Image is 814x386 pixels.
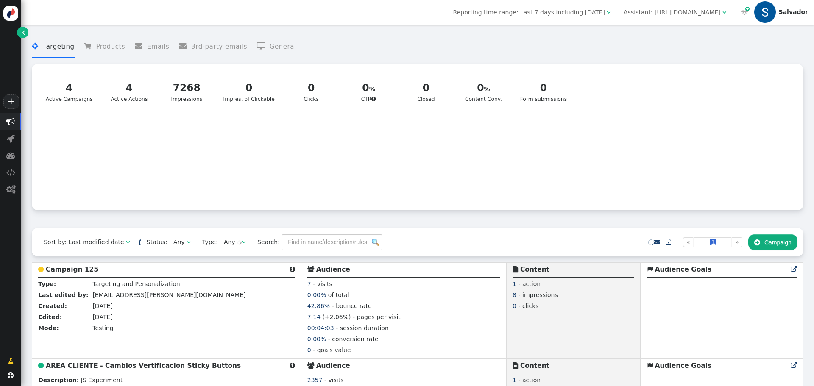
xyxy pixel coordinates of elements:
[513,362,518,369] span: 
[307,266,314,272] span: 
[328,336,379,342] span: - conversion rate
[32,36,74,58] li: Targeting
[290,81,332,103] div: Clicks
[38,314,62,320] b: Edited:
[307,303,330,309] span: 42.86%
[135,42,147,50] span: 
[647,266,653,272] span: 
[754,239,760,246] span: 
[655,266,712,273] b: Audience Goals
[223,81,275,103] div: Impres. of Clickable
[520,81,567,103] div: Form submissions
[179,42,191,50] span: 
[6,151,15,160] span: 
[282,234,382,250] input: Find in name/description/rules
[307,325,334,331] span: 00:04:03
[135,36,170,58] li: Emails
[242,239,245,245] span: 
[513,303,516,309] span: 0
[791,362,797,369] a: 
[405,81,447,103] div: Closed
[84,42,96,50] span: 
[196,238,218,247] span: Type:
[463,81,505,95] div: 0
[316,266,350,273] b: Audience
[38,325,59,331] b: Mode:
[290,266,295,272] span: 
[92,325,113,331] span: Testing
[307,336,326,342] span: 0.00%
[307,280,311,287] span: 7
[654,239,660,245] span: 
[290,362,295,369] span: 
[515,75,572,108] a: 0Form submissions
[348,81,390,95] div: 0
[520,266,549,273] b: Content
[791,362,797,369] span: 
[8,357,14,366] span: 
[348,81,390,103] div: CTR
[307,314,321,320] span: 7.14
[40,75,98,108] a: 4Active Campaigns
[2,353,20,369] a: 
[109,81,151,95] div: 4
[6,117,15,126] span: 
[166,81,208,95] div: 7268
[173,238,185,247] div: Any
[187,239,190,245] span: 
[307,347,311,353] span: 0
[518,377,541,383] span: - action
[654,239,660,245] a: 
[791,266,797,272] span: 
[126,239,130,245] span: 
[92,292,245,298] span: [EMAIL_ADDRESS][PERSON_NAME][DOMAIN_NAME]
[372,239,379,246] img: icon_search.png
[343,75,395,108] a: 0CTR
[38,266,44,272] span: 
[84,36,125,58] li: Products
[46,81,93,103] div: Active Campaigns
[518,280,541,287] span: - action
[322,314,351,320] span: (+2.06%)
[136,239,141,245] a: 
[732,237,742,247] a: »
[457,75,510,108] a: 0Content Conv.
[513,280,516,287] span: 1
[313,347,351,353] span: - goals value
[655,362,712,369] b: Audience Goals
[660,234,677,250] a: 
[518,292,558,298] span: - impressions
[46,266,98,273] b: Campaign 125
[748,234,797,250] button: Campaign
[463,81,505,103] div: Content Conv.
[791,266,797,273] a: 
[46,81,93,95] div: 4
[324,377,344,383] span: - visits
[161,75,213,108] a: 7268Impressions
[3,94,19,109] a: +
[32,42,43,50] span: 
[307,377,323,383] span: 2357
[38,377,79,383] b: Description:
[520,362,549,369] b: Content
[453,9,605,16] span: Reporting time range: Last 7 days including [DATE]
[666,239,671,245] span: 
[257,42,270,50] span: 
[6,185,15,194] span: 
[218,75,280,108] a: 0Impres. of Clickable
[46,362,241,369] b: AREA CLIENTE - Cambios Vertificacion Sticky Buttons
[683,237,694,247] a: «
[328,292,349,298] span: of total
[38,280,56,287] b: Type:
[400,75,452,108] a: 0Closed
[92,314,112,320] span: [DATE]
[17,27,28,38] a: 
[313,280,332,287] span: - visits
[316,362,350,369] b: Audience
[513,266,518,272] span: 
[92,303,112,309] span: [DATE]
[166,81,208,103] div: Impressions
[710,239,716,245] span: 1
[179,36,247,58] li: 3rd-party emails
[285,75,337,108] a: 0Clicks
